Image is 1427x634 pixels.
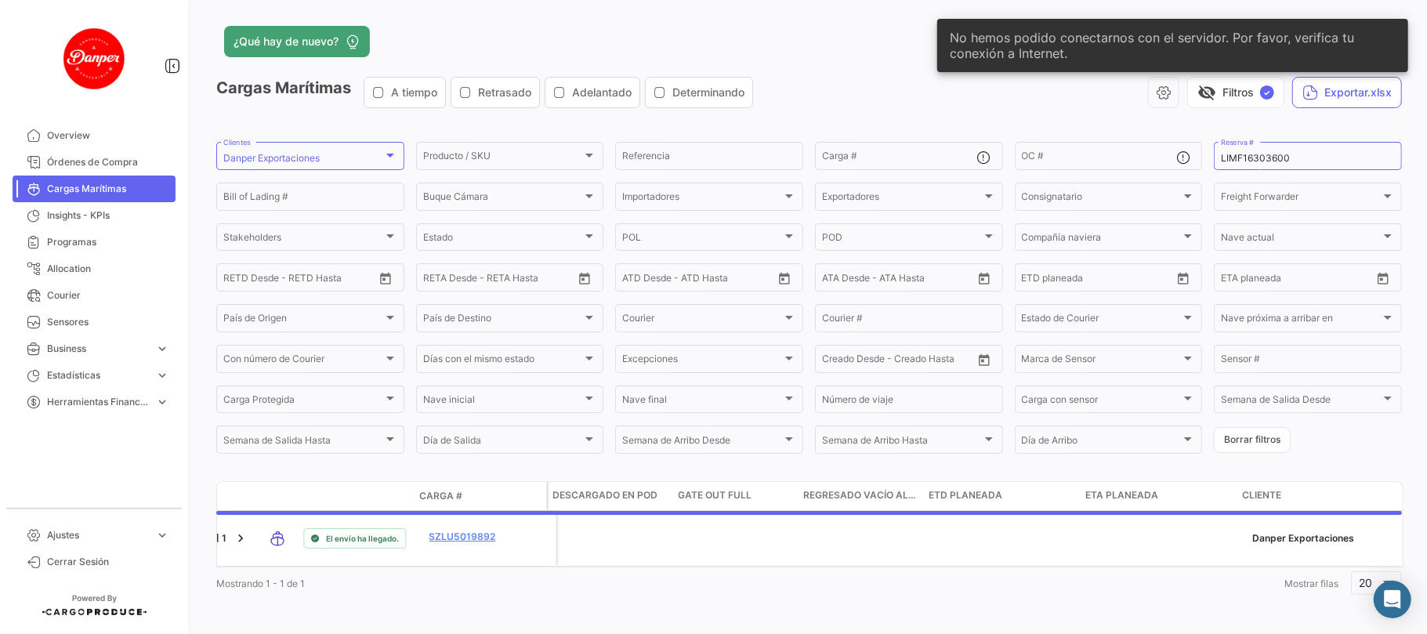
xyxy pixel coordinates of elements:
[423,194,583,205] span: Buque Cámara
[13,176,176,202] a: Cargas Marítimas
[773,266,796,290] button: Open calendar
[1236,482,1393,510] datatable-header-cell: Cliente
[646,78,752,107] button: Determinando
[423,356,583,367] span: Días con el mismo estado
[47,262,169,276] span: Allocation
[972,266,996,290] button: Open calendar
[1221,397,1381,408] span: Semana de Salida Desde
[47,129,169,143] span: Overview
[423,234,583,245] span: Estado
[822,274,870,285] input: ATA Desde
[13,309,176,335] a: Sensores
[47,315,169,329] span: Sensores
[419,489,462,503] span: Carga #
[187,532,248,544] span: [DATE] 19:43
[622,356,782,367] span: Excepciones
[922,482,1079,510] datatable-header-cell: ETD planeada
[478,85,531,100] span: Retrasado
[364,78,445,107] button: A tiempo
[672,482,797,510] datatable-header-cell: Gate Out Full
[1022,274,1050,285] input: Desde
[1242,488,1281,502] span: Cliente
[1292,77,1402,108] button: Exportar.xlsx
[47,235,169,249] span: Programas
[672,85,744,100] span: Determinando
[224,26,370,57] button: ¿Qué hay de nuevo?
[1284,578,1338,589] span: Mostrar filas
[797,482,922,510] datatable-header-cell: Regresado vacío al depósito
[47,528,149,542] span: Ajustes
[13,122,176,149] a: Overview
[1221,234,1381,245] span: Nave actual
[423,437,583,448] span: Día de Salida
[822,234,982,245] span: POD
[13,282,176,309] a: Courier
[1187,77,1284,108] button: visibility_offFiltros✓
[803,488,916,502] span: Regresado vacío al depósito
[47,368,149,382] span: Estadísticas
[413,483,507,509] datatable-header-cell: Carga #
[573,266,596,290] button: Open calendar
[1061,274,1133,285] input: Hasta
[429,530,511,544] a: SZLU5019892
[1374,581,1411,618] div: Abrir Intercom Messenger
[1022,437,1182,448] span: Día de Arribo
[972,348,996,371] button: Open calendar
[572,85,632,100] span: Adelantado
[462,274,534,285] input: Hasta
[1371,266,1395,290] button: Open calendar
[248,490,288,502] datatable-header-cell: Modo de Transporte
[1022,194,1182,205] span: Consignatario
[622,234,782,245] span: POL
[423,274,451,285] input: Desde
[822,437,982,448] span: Semana de Arribo Hasta
[223,397,383,408] span: Carga Protegida
[622,397,782,408] span: Nave final
[1085,488,1158,502] span: ETA planeada
[929,488,1002,502] span: ETD planeada
[1221,274,1249,285] input: Desde
[423,153,583,164] span: Producto / SKU
[950,30,1396,61] span: No hemos podido conectarnos con el servidor. Por favor, verifica tu conexión a Internet.
[327,532,400,545] span: El envío ha llegado.
[234,531,249,546] a: Expand/Collapse Row
[552,488,657,502] span: Descargado en POD
[155,368,169,382] span: expand_more
[423,315,583,326] span: País de Destino
[1260,85,1274,100] span: ✓
[155,528,169,542] span: expand_more
[1022,315,1182,326] span: Estado de Courier
[47,208,169,223] span: Insights - KPIs
[13,255,176,282] a: Allocation
[1197,83,1216,102] span: visibility_off
[822,356,885,367] input: Creado Desde
[47,288,169,303] span: Courier
[47,555,169,569] span: Cerrar Sesión
[1260,274,1332,285] input: Hasta
[546,482,672,510] datatable-header-cell: Descargado en POD
[55,19,133,97] img: danper-logo.png
[155,395,169,409] span: expand_more
[622,315,782,326] span: Courier
[13,202,176,229] a: Insights - KPIs
[223,152,320,164] mat-select-trigger: Danper Exportaciones
[263,274,335,285] input: Hasta
[622,274,672,285] input: ATD Desde
[678,488,752,502] span: Gate Out Full
[1079,482,1236,510] datatable-header-cell: ETA planeada
[234,34,339,49] span: ¿Qué hay de nuevo?
[374,266,397,290] button: Open calendar
[216,77,758,108] h3: Cargas Marítimas
[216,578,305,589] span: Mostrando 1 - 1 de 1
[1022,356,1182,367] span: Marca de Sensor
[47,155,169,169] span: Órdenes de Compra
[1221,194,1381,205] span: Freight Forwarder
[1022,397,1182,408] span: Carga con sensor
[223,234,383,245] span: Stakeholders
[896,356,968,367] input: Creado Hasta
[1172,266,1195,290] button: Open calendar
[1221,315,1381,326] span: Nave próxima a arribar en
[622,437,782,448] span: Semana de Arribo Desde
[223,356,383,367] span: Con número de Courier
[1360,576,1373,589] span: 20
